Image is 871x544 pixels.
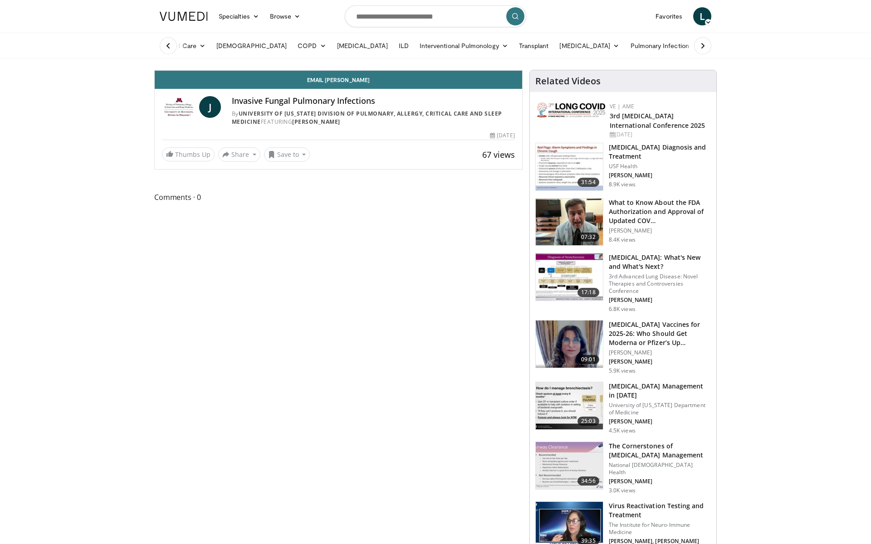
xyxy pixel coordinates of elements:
a: 17:18 [MEDICAL_DATA]: What's New and What's Next? 3rd Advanced Lung Disease: Novel Therapies and ... [535,253,711,313]
a: University of [US_STATE] Division of Pulmonary, Allergy, Critical Care and Sleep Medicine [232,110,502,126]
input: Search topics, interventions [345,5,526,27]
img: a1e50555-b2fd-4845-bfdc-3eac51376964.150x105_q85_crop-smart_upscale.jpg [536,199,603,246]
p: [PERSON_NAME] [609,296,711,304]
img: 8723abe7-f9a9-4f6c-9b26-6bd057632cd6.150x105_q85_crop-smart_upscale.jpg [536,253,603,301]
a: 25:03 [MEDICAL_DATA] Management in [DATE] University of [US_STATE] Department of Medicine [PERSON... [535,382,711,434]
a: Interventional Pulmonology [414,37,514,55]
span: 34:56 [577,476,599,486]
a: [PERSON_NAME] [292,118,340,126]
video-js: Video Player [155,70,522,71]
img: VuMedi Logo [160,12,208,21]
p: [PERSON_NAME] [609,478,711,485]
p: 8.4K views [609,236,636,243]
img: University of Minnesota Division of Pulmonary, Allergy, Critical Care and Sleep Medicine [162,96,196,118]
a: J [199,96,221,118]
a: [MEDICAL_DATA] [332,37,393,55]
p: 4.5K views [609,427,636,434]
a: 3rd [MEDICAL_DATA] International Conference 2025 [610,112,705,130]
p: National [DEMOGRAPHIC_DATA] Health [609,461,711,476]
a: 31:54 [MEDICAL_DATA] Diagnosis and Treatment USF Health [PERSON_NAME] 8.9K views [535,143,711,191]
a: COPD [292,37,331,55]
span: 17:18 [577,288,599,297]
a: L [693,7,711,25]
p: University of [US_STATE] Department of Medicine [609,402,711,416]
p: 3.0K views [609,487,636,494]
p: [PERSON_NAME] [609,349,711,356]
a: Transplant [514,37,554,55]
img: 4e370bb1-17f0-4657-a42f-9b995da70d2f.png.150x105_q85_crop-smart_upscale.png [536,321,603,368]
p: USF Health [609,163,711,170]
a: Email [PERSON_NAME] [155,71,522,89]
p: [PERSON_NAME] [609,227,711,234]
p: The Institute for Neuro-Immune Medicine [609,521,711,536]
span: 67 views [482,149,515,160]
img: 53fb3f4b-febe-4458-8f4d-b7e4c97c629c.150x105_q85_crop-smart_upscale.jpg [536,382,603,429]
a: [MEDICAL_DATA] [554,37,625,55]
p: 8.9K views [609,181,636,188]
a: [DEMOGRAPHIC_DATA] [211,37,292,55]
span: Comments 0 [154,191,523,203]
img: 912d4c0c-18df-4adc-aa60-24f51820003e.150x105_q85_crop-smart_upscale.jpg [536,143,603,190]
img: a2792a71-925c-4fc2-b8ef-8d1b21aec2f7.png.150x105_q85_autocrop_double_scale_upscale_version-0.2.jpg [537,102,605,117]
button: Share [218,147,260,162]
p: [PERSON_NAME] [609,418,711,425]
div: [DATE] [490,131,514,140]
h3: Virus Reactivation Testing and Treatment [609,501,711,520]
button: Save to [264,147,310,162]
span: 09:01 [577,355,599,364]
h3: The Cornerstones of [MEDICAL_DATA] Management [609,442,711,460]
h4: Invasive Fungal Pulmonary Infections [232,96,515,106]
a: Browse [264,7,306,25]
a: Favorites [650,7,688,25]
a: Specialties [213,7,264,25]
div: By FEATURING [232,110,515,126]
h3: [MEDICAL_DATA]: What's New and What's Next? [609,253,711,271]
div: [DATE] [610,131,709,139]
p: [PERSON_NAME] [609,358,711,365]
p: 3rd Advanced Lung Disease: Novel Therapies and Controversies Conference [609,273,711,295]
span: 07:32 [577,233,599,242]
a: 09:01 [MEDICAL_DATA] Vaccines for 2025-26: Who Should Get Moderna or Pfizer’s Up… [PERSON_NAME] [... [535,320,711,374]
a: 34:56 The Cornerstones of [MEDICAL_DATA] Management National [DEMOGRAPHIC_DATA] Health [PERSON_NA... [535,442,711,494]
a: 07:32 What to Know About the FDA Authorization and Approval of Updated COV… [PERSON_NAME] 8.4K views [535,198,711,246]
a: Pulmonary Infection [625,37,704,55]
a: VE | AME [610,102,634,110]
p: 5.9K views [609,367,636,374]
a: ILD [393,37,414,55]
span: 31:54 [577,178,599,187]
p: 6.8K views [609,306,636,313]
h3: [MEDICAL_DATA] Vaccines for 2025-26: Who Should Get Moderna or Pfizer’s Up… [609,320,711,347]
span: 25:03 [577,417,599,426]
h3: [MEDICAL_DATA] Management in [DATE] [609,382,711,400]
h3: What to Know About the FDA Authorization and Approval of Updated COV… [609,198,711,225]
h3: [MEDICAL_DATA] Diagnosis and Treatment [609,143,711,161]
img: b1cdb8ac-f978-4806-a7ee-48f656d22602.150x105_q85_crop-smart_upscale.jpg [536,442,603,489]
h4: Related Videos [535,76,601,87]
p: [PERSON_NAME] [609,172,711,179]
a: Thumbs Up [162,147,215,161]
